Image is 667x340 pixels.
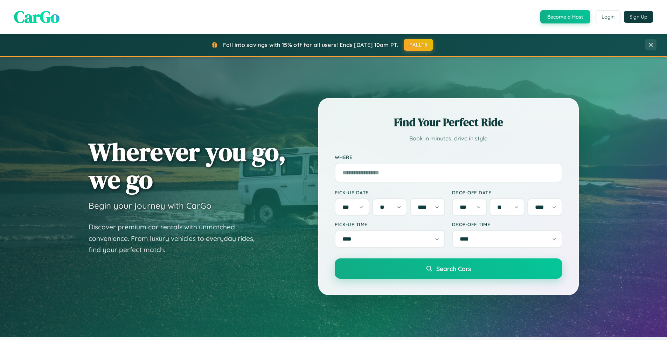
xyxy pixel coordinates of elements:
[335,133,562,144] p: Book in minutes, drive in style
[436,265,471,272] span: Search Cars
[335,154,562,160] label: Where
[452,221,562,227] label: Drop-off Time
[624,11,653,23] button: Sign Up
[89,221,264,256] p: Discover premium car rentals with unmatched convenience. From luxury vehicles to everyday rides, ...
[89,200,211,211] h3: Begin your journey with CarGo
[452,189,562,195] label: Drop-off Date
[335,258,562,279] button: Search Cars
[596,11,620,23] button: Login
[335,115,562,130] h2: Find Your Perfect Ride
[335,189,445,195] label: Pick-up Date
[404,39,433,51] button: FALL15
[14,5,60,28] span: CarGo
[89,138,286,193] h1: Wherever you go, we go
[223,41,398,48] span: Fall into savings with 15% off for all users! Ends [DATE] 10am PT.
[335,221,445,227] label: Pick-up Time
[540,10,590,23] button: Become a Host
